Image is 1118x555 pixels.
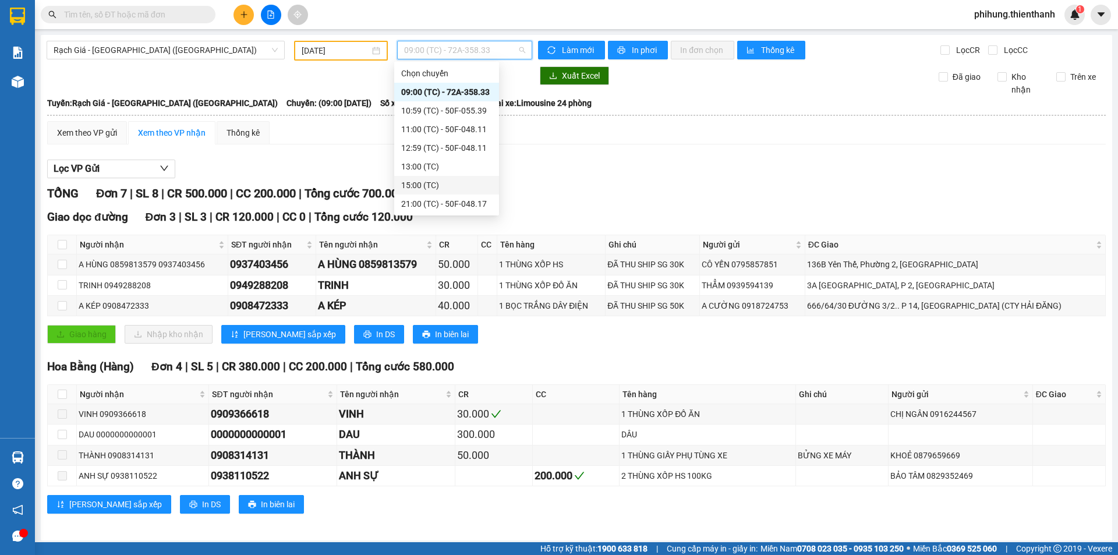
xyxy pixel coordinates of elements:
[891,388,1021,401] span: Người gửi
[210,210,213,224] span: |
[339,406,453,422] div: VINH
[562,69,600,82] span: Xuất Excel
[540,542,648,555] span: Hỗ trợ kỹ thuật:
[47,160,175,178] button: Lọc VP Gửi
[401,86,492,98] div: 09:00 (TC) - 72A-358.33
[230,277,314,294] div: 0949288208
[499,279,603,292] div: 1 THÙNG XỐP ĐỒ ĂN
[233,5,254,25] button: plus
[1053,545,1062,553] span: copyright
[491,409,501,419] span: check
[574,471,585,481] span: check
[478,235,498,254] th: CC
[435,328,469,341] span: In biên lai
[535,468,617,484] div: 200.000
[211,406,334,422] div: 0909366618
[202,498,221,511] span: In DS
[607,299,698,312] div: ĐÃ THU SHIP SG 50K
[339,468,453,484] div: ANH SỰ
[401,179,492,192] div: 15:00 (TC)
[47,210,128,224] span: Giao dọc đường
[617,46,627,55] span: printer
[47,495,171,514] button: sort-ascending[PERSON_NAME] sắp xếp
[47,360,134,373] span: Hoa Bằng (Hàng)
[607,258,698,271] div: ĐÃ THU SHIP SG 30K
[282,210,306,224] span: CC 0
[299,186,302,200] span: |
[533,385,620,404] th: CC
[231,238,304,251] span: SĐT người nhận
[180,495,230,514] button: printerIn DS
[499,258,603,271] div: 1 THÙNG XỐP HS
[401,197,492,210] div: 21:00 (TC) - 50F-048.17
[12,504,23,515] span: notification
[807,279,1103,292] div: 3A [GEOGRAPHIC_DATA], P 2, [GEOGRAPHIC_DATA]
[808,238,1094,251] span: ĐC Giao
[228,275,316,296] td: 0949288208
[209,404,337,425] td: 0909366618
[230,298,314,314] div: 0908472333
[702,258,803,271] div: CÔ YẾN 0795857851
[538,41,605,59] button: syncLàm mới
[79,408,207,420] div: VINH 0909366618
[243,328,336,341] span: [PERSON_NAME] sắp xếp
[999,44,1029,56] span: Lọc CC
[64,8,201,21] input: Tìm tên, số ĐT hoặc mã đơn
[797,544,904,553] strong: 0708 023 035 - 0935 103 250
[547,46,557,55] span: sync
[79,469,207,482] div: ANH SỰ 0938110522
[621,469,794,482] div: 2 THÙNG XỐP HS 100KG
[401,104,492,117] div: 10:59 (TC) - 50F-055.39
[261,5,281,25] button: file-add
[948,70,985,83] span: Đã giao
[286,97,372,109] span: Chuyến: (09:00 [DATE])
[401,160,492,173] div: 13:00 (TC)
[239,495,304,514] button: printerIn biên lai
[277,210,279,224] span: |
[404,41,525,59] span: 09:00 (TC) - 72A-358.33
[438,298,476,314] div: 40.000
[608,41,668,59] button: printerIn phơi
[47,98,278,108] b: Tuyến: Rạch Giá - [GEOGRAPHIC_DATA] ([GEOGRAPHIC_DATA])
[261,498,295,511] span: In biên lai
[1006,542,1007,555] span: |
[79,279,226,292] div: TRINH 0949288208
[438,277,476,294] div: 30.000
[80,388,197,401] span: Người nhận
[146,210,176,224] span: Đơn 3
[499,299,603,312] div: 1 BỌC TRẮNG DÂY ĐIỆN
[807,258,1103,271] div: 136B Yên Thế, Phường 2, [GEOGRAPHIC_DATA]
[12,451,24,464] img: warehouse-icon
[216,360,219,373] span: |
[540,66,609,85] button: downloadXuất Excel
[702,279,803,292] div: THẲM 0939594139
[656,542,658,555] span: |
[337,425,455,445] td: DAU
[702,299,803,312] div: A CƯỜNG 0918724753
[497,235,606,254] th: Tên hàng
[376,328,395,341] span: In DS
[151,360,182,373] span: Đơn 4
[337,404,455,425] td: VINH
[209,466,337,486] td: 0938110522
[230,256,314,273] div: 0937403456
[319,238,424,251] span: Tên người nhận
[913,542,997,555] span: Miền Bắc
[314,210,413,224] span: Tổng cước 120.000
[907,546,910,551] span: ⚪️
[703,238,793,251] span: Người gửi
[318,256,434,273] div: A HÙNG 0859813579
[79,299,226,312] div: A KÉP 0908472333
[606,235,700,254] th: Ghi chú
[890,449,1031,462] div: KHOẺ 0879659669
[401,67,492,80] div: Chọn chuyến
[337,446,455,466] td: THÀNH
[1070,9,1080,20] img: icon-new-feature
[436,235,478,254] th: CR
[316,296,436,316] td: A KÉP
[737,41,805,59] button: bar-chartThống kê
[288,5,308,25] button: aim
[221,325,345,344] button: sort-ascending[PERSON_NAME] sắp xếp
[248,500,256,510] span: printer
[267,10,275,19] span: file-add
